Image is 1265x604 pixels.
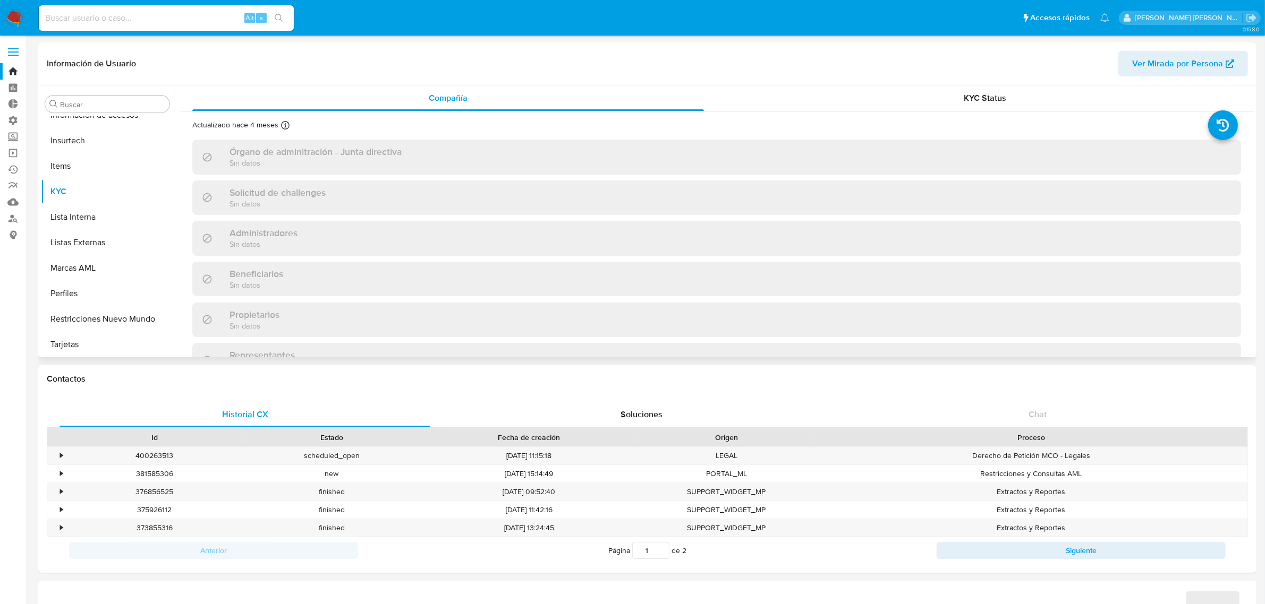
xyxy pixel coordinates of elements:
[41,128,174,153] button: Insurtech
[66,447,243,464] div: 400263513
[608,542,686,559] span: Página de
[250,432,412,443] div: Estado
[815,447,1247,464] div: Derecho de Petición MCO - Legales
[243,519,420,537] div: finished
[420,447,638,464] div: [DATE] 11:15:18
[420,501,638,519] div: [DATE] 11:42:16
[73,432,235,443] div: Id
[420,465,638,482] div: [DATE] 15:14:49
[268,11,290,25] button: search-icon
[66,501,243,519] div: 375926112
[41,281,174,306] button: Perfiles
[192,262,1241,296] div: BeneficiariosSin datos
[638,483,815,501] div: SUPPORT_WIDGET_MP
[230,321,279,331] p: Sin datos
[638,501,815,519] div: SUPPORT_WIDGET_MP
[243,447,420,464] div: scheduled_open
[41,204,174,230] button: Lista Interna
[47,374,1248,384] h1: Contactos
[682,545,686,556] span: 2
[60,505,63,515] div: •
[60,100,165,109] input: Buscar
[41,306,174,332] button: Restricciones Nuevo Mundo
[60,523,63,533] div: •
[230,309,279,321] h3: Propietarios
[192,180,1241,215] div: Solicitud de challengesSin datos
[230,158,402,168] p: Sin datos
[1100,13,1109,22] a: Notificaciones
[192,343,1241,377] div: Representantes
[41,332,174,357] button: Tarjetas
[638,519,815,537] div: SUPPORT_WIDGET_MP
[429,92,468,104] span: Compañía
[47,58,136,69] h1: Información de Usuario
[66,519,243,537] div: 373855316
[230,187,326,199] h3: Solicitud de challenges
[964,92,1007,104] span: KYC Status
[428,432,631,443] div: Fecha de creación
[230,349,295,361] h3: Representantes
[60,487,63,497] div: •
[243,501,420,519] div: finished
[1246,12,1257,23] a: Salir
[638,447,815,464] div: LEGAL
[192,303,1241,337] div: PropietariosSin datos
[230,280,283,290] p: Sin datos
[243,465,420,482] div: new
[815,519,1247,537] div: Extractos y Reportes
[646,432,808,443] div: Origen
[41,153,174,179] button: Items
[49,100,58,108] button: Buscar
[1132,51,1223,76] span: Ver Mirada por Persona
[230,146,402,158] h3: Órgano de adminitración - Junta directiva
[60,451,63,461] div: •
[39,11,294,25] input: Buscar usuario o caso...
[73,469,235,479] div: 381585306
[822,432,1240,443] div: Proceso
[66,483,243,501] div: 376856525
[41,230,174,255] button: Listas Externas
[230,227,298,239] h3: Administradores
[1030,12,1090,23] span: Accesos rápidos
[937,542,1226,559] button: Siguiente
[1135,13,1243,23] p: camila.baquero@mercadolibre.com.co
[192,221,1241,255] div: AdministradoresSin datos
[243,483,420,501] div: finished
[230,268,283,280] h3: Beneficiarios
[41,255,174,281] button: Marcas AML
[245,13,254,23] span: Alt
[192,140,1241,174] div: Órgano de adminitración - Junta directivaSin datos
[230,239,298,249] p: Sin datos
[815,465,1247,482] div: Restricciones y Consultas AML
[60,469,63,479] div: •
[420,519,638,537] div: [DATE] 13:24:45
[621,408,663,420] span: Soluciones
[420,483,638,501] div: [DATE] 09:52:40
[260,13,263,23] span: s
[815,483,1247,501] div: Extractos y Reportes
[1029,408,1047,420] span: Chat
[1118,51,1248,76] button: Ver Mirada por Persona
[41,179,174,204] button: KYC
[222,408,268,420] span: Historial CX
[192,120,278,130] p: Actualizado hace 4 meses
[69,542,358,559] button: Anterior
[638,465,815,482] div: PORTAL_ML
[230,199,326,209] p: Sin datos
[815,501,1247,519] div: Extractos y Reportes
